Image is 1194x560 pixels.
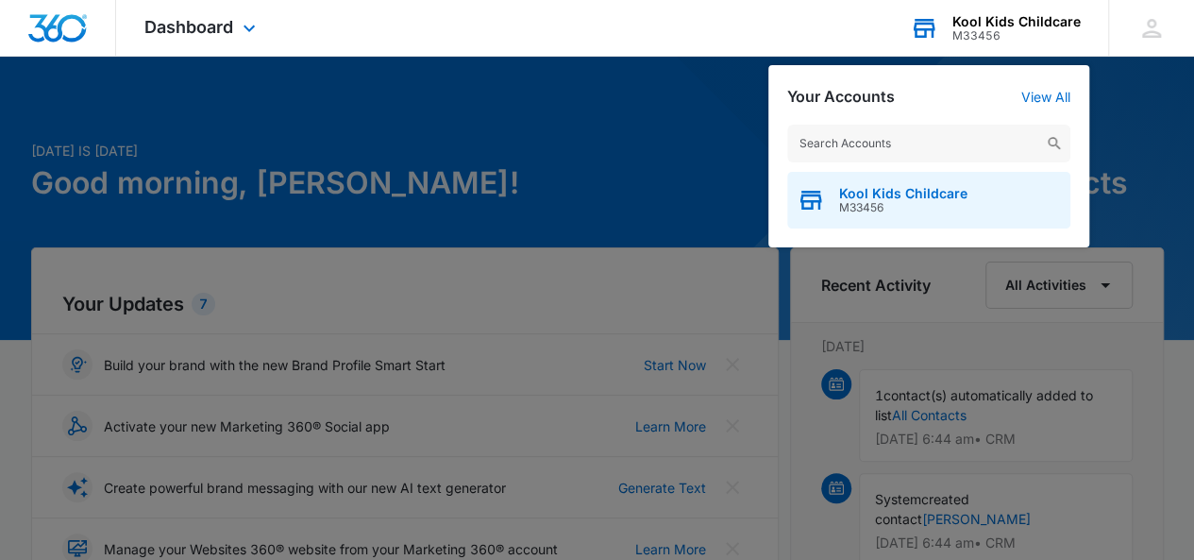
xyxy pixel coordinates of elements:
span: M33456 [839,201,967,214]
div: account name [952,14,1081,29]
span: Dashboard [144,17,233,37]
button: Kool Kids ChildcareM33456 [787,172,1070,229]
div: account id [952,29,1081,42]
input: Search Accounts [787,125,1070,162]
a: View All [1021,89,1070,105]
h2: Your Accounts [787,88,895,106]
span: Kool Kids Childcare [839,186,967,201]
